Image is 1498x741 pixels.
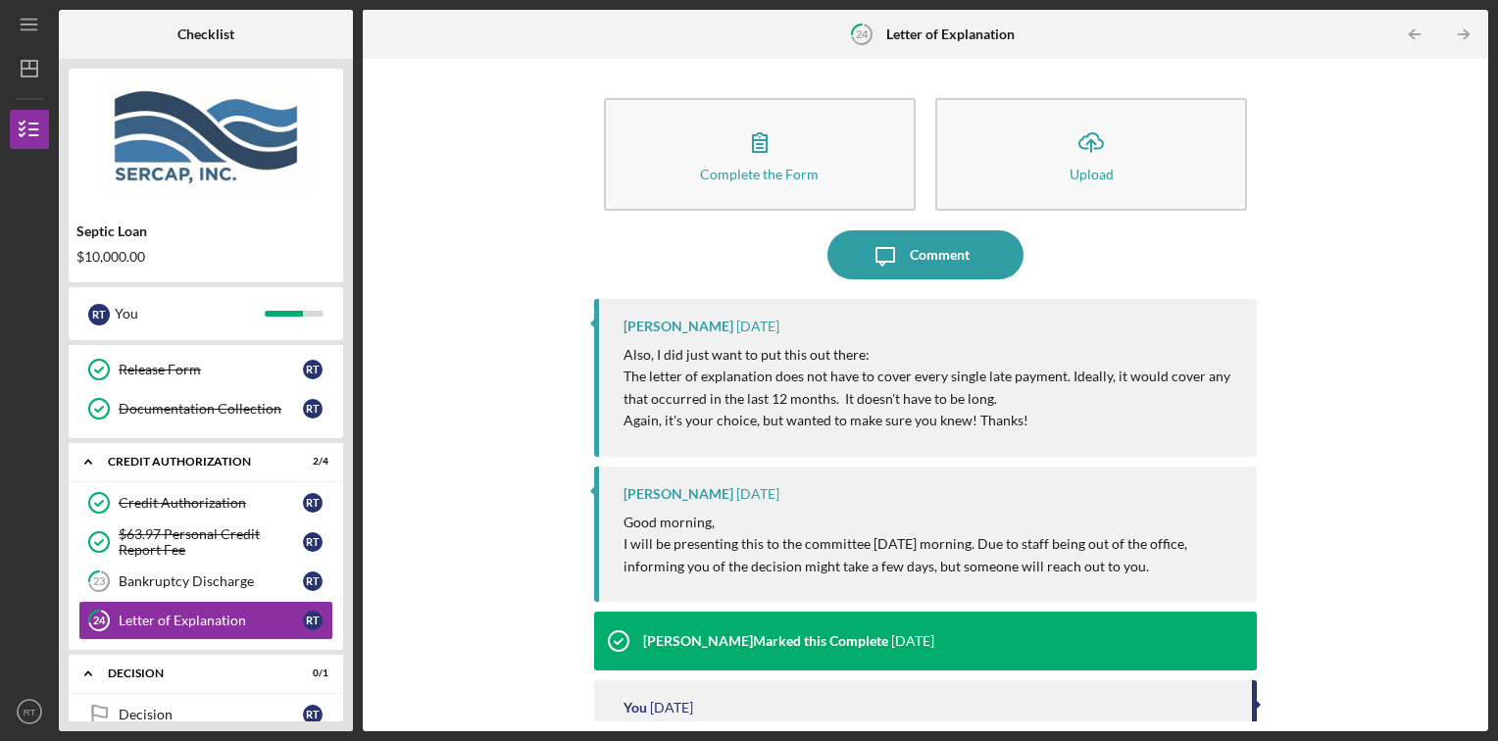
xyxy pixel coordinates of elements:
[93,615,106,627] tspan: 24
[115,297,265,330] div: You
[119,526,303,558] div: $63.97 Personal Credit Report Fee
[935,98,1247,211] button: Upload
[624,700,647,716] div: You
[891,633,934,649] time: 2025-09-23 21:28
[88,304,110,325] div: R T
[78,562,333,601] a: 23Bankruptcy DischargeRT
[624,319,733,334] div: [PERSON_NAME]
[624,344,1238,366] p: Also, I did just want to put this out there:
[119,707,303,722] div: Decision
[303,532,323,552] div: R T
[303,571,323,591] div: R T
[303,611,323,630] div: R T
[119,401,303,417] div: Documentation Collection
[303,399,323,419] div: R T
[93,575,105,588] tspan: 23
[736,319,779,334] time: 2025-09-25 13:42
[624,533,1238,577] p: I will be presenting this to the committee [DATE] morning. Due to staff being out of the office, ...
[293,456,328,468] div: 2 / 4
[177,26,234,42] b: Checklist
[303,705,323,724] div: R T
[886,26,1015,42] b: Letter of Explanation
[76,223,335,239] div: Septic Loan
[78,389,333,428] a: Documentation CollectionRT
[119,573,303,589] div: Bankruptcy Discharge
[700,167,819,181] div: Complete the Form
[24,707,36,717] text: RT
[78,522,333,562] a: $63.97 Personal Credit Report FeeRT
[650,700,693,716] time: 2025-09-23 20:31
[303,360,323,379] div: R T
[856,27,869,40] tspan: 24
[624,512,1238,533] p: Good morning,
[76,249,335,265] div: $10,000.00
[10,692,49,731] button: RT
[604,98,916,211] button: Complete the Form
[108,456,279,468] div: CREDIT AUTHORIZATION
[624,366,1238,410] p: The letter of explanation does not have to cover every single late payment. Ideally, it would cov...
[1070,167,1114,181] div: Upload
[624,486,733,502] div: [PERSON_NAME]
[119,613,303,628] div: Letter of Explanation
[736,486,779,502] time: 2025-09-25 13:41
[108,667,279,679] div: Decision
[827,230,1024,279] button: Comment
[303,493,323,513] div: R T
[910,230,970,279] div: Comment
[69,78,343,196] img: Product logo
[624,410,1238,431] p: Again, it's your choice, but wanted to make sure you knew! Thanks!
[78,601,333,640] a: 24Letter of ExplanationRT
[78,350,333,389] a: Release FormRT
[78,483,333,522] a: Credit AuthorizationRT
[119,495,303,511] div: Credit Authorization
[293,667,328,679] div: 0 / 1
[119,362,303,377] div: Release Form
[78,695,333,734] a: DecisionRT
[643,633,888,649] div: [PERSON_NAME] Marked this Complete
